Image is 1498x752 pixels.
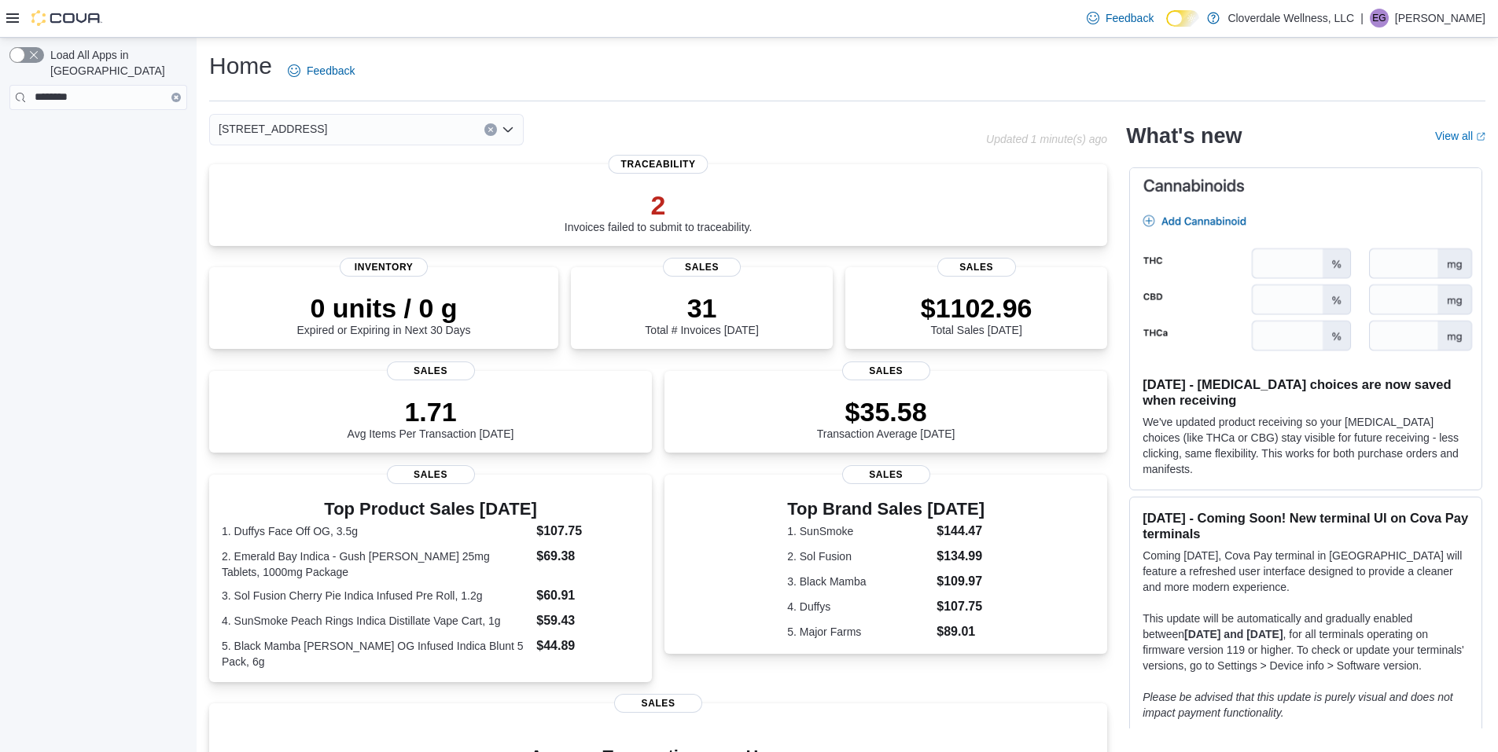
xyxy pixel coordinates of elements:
[1143,691,1453,719] em: Please be advised that this update is purely visual and does not impact payment functionality.
[645,292,758,324] p: 31
[340,258,428,277] span: Inventory
[31,10,102,26] img: Cova
[1126,123,1242,149] h2: What's new
[1143,510,1469,541] h3: [DATE] - Coming Soon! New terminal UI on Cova Pay terminals
[1080,2,1160,34] a: Feedback
[219,119,327,138] span: [STREET_ADDRESS]
[787,500,985,519] h3: Top Brand Sales [DATE]
[921,292,1032,336] div: Total Sales [DATE]
[348,396,514,427] p: 1.71
[842,465,930,484] span: Sales
[222,588,530,603] dt: 3. Sol Fusion Cherry Pie Indica Infused Pre Roll, 1.2g
[536,547,639,566] dd: $69.38
[937,258,1016,277] span: Sales
[787,624,930,640] dt: 5. Major Farms
[565,189,753,221] p: 2
[1143,548,1469,595] p: Coming [DATE], Cova Pay terminal in [GEOGRAPHIC_DATA] will feature a refreshed user interface des...
[1143,414,1469,477] p: We've updated product receiving so your [MEDICAL_DATA] choices (like THCa or CBG) stay visible fo...
[536,522,639,541] dd: $107.75
[484,123,497,136] button: Clear input
[787,523,930,539] dt: 1. SunSmoke
[1372,9,1386,28] span: EG
[787,548,930,564] dt: 2. Sol Fusion
[9,113,187,151] nav: Complex example
[1370,9,1389,28] div: Eleanor Gomez
[986,133,1107,145] p: Updated 1 minute(s) ago
[1166,10,1199,27] input: Dark Mode
[1476,132,1485,141] svg: External link
[937,597,985,616] dd: $107.75
[536,586,639,605] dd: $60.91
[937,572,985,591] dd: $109.97
[502,123,514,136] button: Open list of options
[44,47,187,79] span: Load All Apps in [GEOGRAPHIC_DATA]
[1143,611,1469,673] p: This update will be automatically and gradually enabled between , for all terminals operating on ...
[222,500,639,519] h3: Top Product Sales [DATE]
[222,638,530,669] dt: 5. Black Mamba [PERSON_NAME] OG Infused Indica Blunt 5 Pack, 6g
[1227,9,1354,28] p: Cloverdale Wellness, LLC
[645,292,758,336] div: Total # Invoices [DATE]
[222,523,530,539] dt: 1. Duffys Face Off OG, 3.5g
[387,361,475,380] span: Sales
[307,63,355,79] span: Feedback
[1184,628,1283,640] strong: [DATE] and [DATE]
[1106,10,1154,26] span: Feedback
[282,55,361,86] a: Feedback
[609,155,709,174] span: Traceability
[297,292,471,336] div: Expired or Expiring in Next 30 Days
[1166,27,1167,28] span: Dark Mode
[171,93,181,102] button: Clear input
[1360,9,1364,28] p: |
[787,574,930,589] dt: 3. Black Mamba
[817,396,955,440] div: Transaction Average [DATE]
[787,599,930,614] dt: 4. Duffys
[297,292,471,324] p: 0 units / 0 g
[565,189,753,233] div: Invoices failed to submit to traceability.
[817,396,955,427] p: $35.58
[536,611,639,630] dd: $59.43
[348,396,514,440] div: Avg Items Per Transaction [DATE]
[663,258,742,277] span: Sales
[937,622,985,641] dd: $89.01
[614,694,702,713] span: Sales
[209,50,272,82] h1: Home
[222,613,530,629] dt: 4. SunSmoke Peach Rings Indica Distillate Vape Cart, 1g
[536,636,639,655] dd: $44.89
[1395,9,1485,28] p: [PERSON_NAME]
[937,547,985,566] dd: $134.99
[222,548,530,580] dt: 2. Emerald Bay Indica - Gush [PERSON_NAME] 25mg Tablets, 1000mg Package
[1435,130,1485,142] a: View allExternal link
[842,361,930,380] span: Sales
[921,292,1032,324] p: $1102.96
[387,465,475,484] span: Sales
[937,522,985,541] dd: $144.47
[1143,376,1469,408] h3: [DATE] - [MEDICAL_DATA] choices are now saved when receiving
